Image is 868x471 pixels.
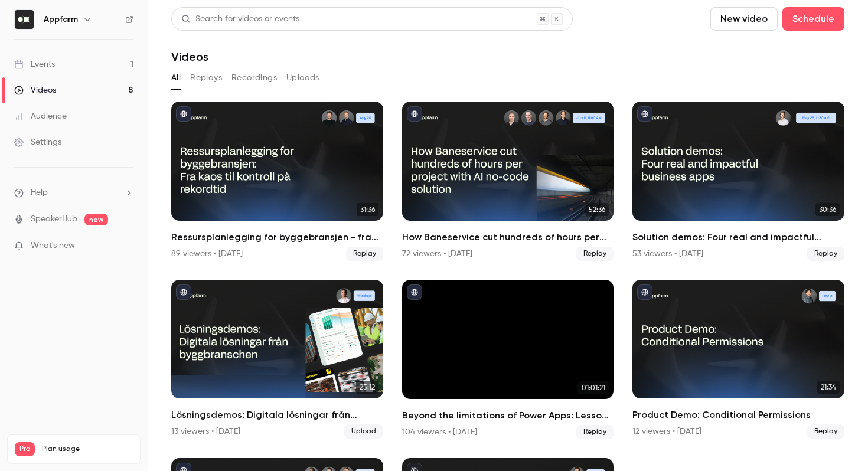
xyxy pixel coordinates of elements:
[31,187,48,199] span: Help
[817,381,840,394] span: 21:34
[356,381,378,394] span: 25:12
[576,247,614,261] span: Replay
[181,13,299,25] div: Search for videos or events
[807,424,844,439] span: Replay
[632,248,703,260] div: 53 viewers • [DATE]
[31,240,75,252] span: What's new
[585,203,609,216] span: 52:36
[44,14,78,25] h6: Appfarm
[31,213,77,225] a: SpeakerHub
[171,102,383,261] li: Ressursplanlegging for byggebransjen - fra kaos til kontroll på rekordtid
[171,68,181,87] button: All
[231,68,277,87] button: Recordings
[710,7,778,31] button: New video
[171,408,383,422] h2: Lösningsdemos: Digitala lösningar från byggbranschen
[632,230,844,244] h2: Solution demos: Four real and impactful business apps
[815,203,840,216] span: 30:36
[15,10,34,29] img: Appfarm
[576,425,614,439] span: Replay
[402,248,472,260] div: 72 viewers • [DATE]
[15,442,35,456] span: Pro
[171,50,208,64] h1: Videos
[171,102,383,261] a: 31:36Ressursplanlegging for byggebransjen - fra kaos til kontroll på rekordtid89 viewers • [DATE]...
[578,381,609,394] span: 01:01:21
[807,247,844,261] span: Replay
[632,280,844,439] a: 21:34Product Demo: Conditional Permissions12 viewers • [DATE]Replay
[632,102,844,261] li: Solution demos: Four real and impactful business apps
[357,203,378,216] span: 31:36
[402,230,614,244] h2: How Baneservice cut hundreds of hours per project with AI no-code solution
[402,102,614,261] li: How Baneservice cut hundreds of hours per project with AI no-code solution
[402,102,614,261] a: 52:36How Baneservice cut hundreds of hours per project with AI no-code solution72 viewers • [DATE...
[402,408,614,423] h2: Beyond the limitations of Power Apps: Lessons from industry leaders
[14,84,56,96] div: Videos
[286,68,319,87] button: Uploads
[402,280,614,439] li: Beyond the limitations of Power Apps: Lessons from industry leaders
[632,426,701,437] div: 12 viewers • [DATE]
[171,280,383,439] li: Lösningsdemos: Digitala lösningar från byggbranschen
[14,110,67,122] div: Audience
[346,247,383,261] span: Replay
[171,280,383,439] a: 25:12Lösningsdemos: Digitala lösningar från byggbranschen13 viewers • [DATE]Upload
[42,444,133,454] span: Plan usage
[402,426,477,438] div: 104 viewers • [DATE]
[171,426,240,437] div: 13 viewers • [DATE]
[782,7,844,31] button: Schedule
[84,214,108,225] span: new
[14,136,61,148] div: Settings
[171,248,243,260] div: 89 viewers • [DATE]
[632,408,844,422] h2: Product Demo: Conditional Permissions
[176,106,191,122] button: published
[637,284,652,300] button: published
[171,7,844,464] section: Videos
[637,106,652,122] button: published
[632,102,844,261] a: 30:36Solution demos: Four real and impactful business apps53 viewers • [DATE]Replay
[190,68,222,87] button: Replays
[407,284,422,300] button: published
[402,280,614,439] a: 01:01:21Beyond the limitations of Power Apps: Lessons from industry leaders104 viewers • [DATE]Re...
[171,230,383,244] h2: Ressursplanlegging for byggebransjen - fra kaos til kontroll på rekordtid
[14,58,55,70] div: Events
[176,284,191,300] button: published
[407,106,422,122] button: published
[14,187,133,199] li: help-dropdown-opener
[344,424,383,439] span: Upload
[632,280,844,439] li: Product Demo: Conditional Permissions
